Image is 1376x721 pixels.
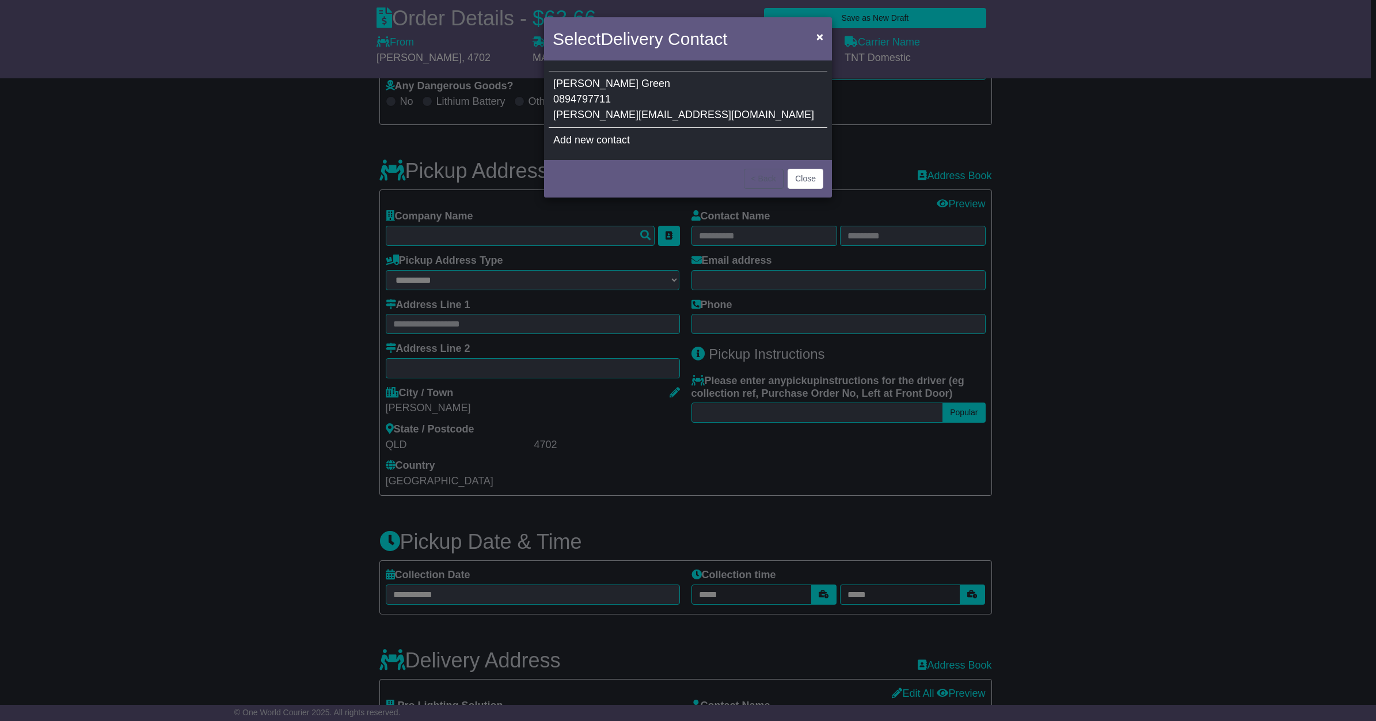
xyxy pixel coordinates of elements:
span: [PERSON_NAME][EMAIL_ADDRESS][DOMAIN_NAME] [553,109,814,120]
button: Close [811,25,829,48]
span: Green [641,78,670,89]
span: Delivery [600,29,663,48]
span: × [816,30,823,43]
span: [PERSON_NAME] [553,78,638,89]
span: Contact [668,29,727,48]
button: Close [788,169,823,189]
h4: Select [553,26,727,52]
span: 0894797711 [553,93,611,105]
span: Add new contact [553,134,630,146]
button: < Back [744,169,784,189]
